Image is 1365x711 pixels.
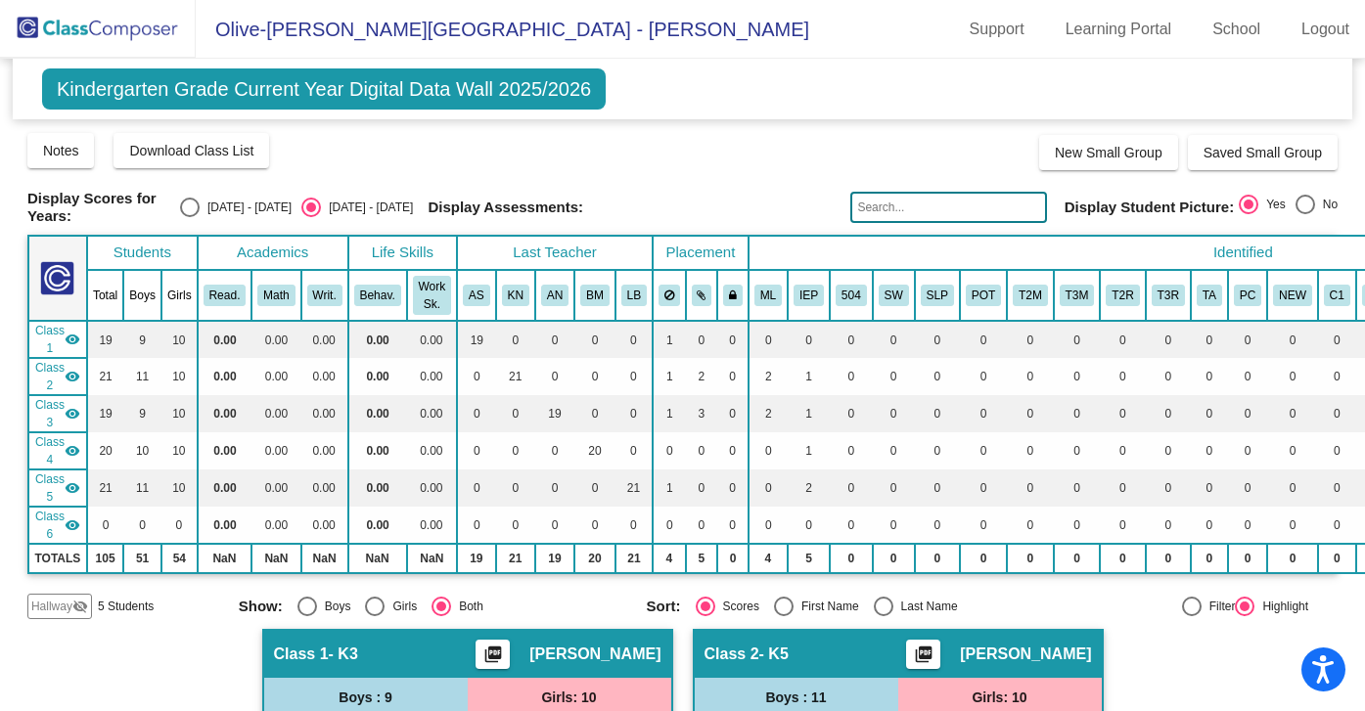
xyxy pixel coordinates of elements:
[180,198,413,217] mat-radio-group: Select an option
[686,270,718,321] th: Keep with students
[717,432,749,469] td: 0
[621,285,647,306] button: LB
[481,644,505,672] mat-icon: picture_as_pdf
[873,469,915,507] td: 0
[1100,358,1145,395] td: 0
[1267,469,1318,507] td: 0
[749,395,788,432] td: 2
[348,321,407,358] td: 0.00
[1267,432,1318,469] td: 0
[198,236,348,270] th: Academics
[251,321,300,358] td: 0.00
[476,640,510,669] button: Print Students Details
[496,507,535,544] td: 0
[873,358,915,395] td: 0
[686,321,718,358] td: 0
[686,432,718,469] td: 0
[1286,14,1365,45] a: Logout
[496,358,535,395] td: 21
[407,358,457,395] td: 0.00
[794,285,824,306] button: IEP
[1267,270,1318,321] th: NEW Student
[457,270,496,321] th: Allison Spaitis
[717,358,749,395] td: 0
[615,432,653,469] td: 0
[496,395,535,432] td: 0
[1318,469,1356,507] td: 0
[161,544,198,573] td: 54
[161,321,198,358] td: 10
[1191,469,1228,507] td: 0
[407,432,457,469] td: 0.00
[960,395,1007,432] td: 0
[717,321,749,358] td: 0
[915,432,960,469] td: 0
[87,544,123,573] td: 105
[1228,469,1267,507] td: 0
[496,469,535,507] td: 0
[196,14,809,45] span: Olive-[PERSON_NAME][GEOGRAPHIC_DATA] - [PERSON_NAME]
[788,321,830,358] td: 0
[348,544,407,573] td: NaN
[65,332,80,347] mat-icon: visibility
[653,469,686,507] td: 1
[1197,285,1222,306] button: TA
[1318,270,1356,321] th: Cluster 1
[407,395,457,432] td: 0.00
[251,432,300,469] td: 0.00
[653,321,686,358] td: 1
[123,544,161,573] td: 51
[574,507,615,544] td: 0
[1228,358,1267,395] td: 0
[123,507,161,544] td: 0
[1146,358,1191,395] td: 0
[873,432,915,469] td: 0
[788,544,830,573] td: 5
[407,321,457,358] td: 0.00
[301,507,348,544] td: 0.00
[1007,469,1054,507] td: 0
[749,358,788,395] td: 2
[348,358,407,395] td: 0.00
[1197,14,1276,45] a: School
[1054,358,1101,395] td: 0
[161,507,198,544] td: 0
[1007,395,1054,432] td: 0
[915,469,960,507] td: 0
[873,321,915,358] td: 0
[301,544,348,573] td: NaN
[1146,321,1191,358] td: 0
[830,270,873,321] th: 504 Plan
[1318,321,1356,358] td: 0
[960,432,1007,469] td: 0
[301,358,348,395] td: 0.00
[301,321,348,358] td: 0.00
[1324,285,1350,306] button: C1
[1258,196,1286,213] div: Yes
[1055,145,1162,160] span: New Small Group
[653,358,686,395] td: 1
[749,544,788,573] td: 4
[535,432,574,469] td: 0
[348,507,407,544] td: 0.00
[873,270,915,321] th: Social Work Support
[850,192,1047,223] input: Search...
[65,480,80,496] mat-icon: visibility
[1054,469,1101,507] td: 0
[535,270,574,321] th: Amy Naughten
[749,507,788,544] td: 0
[1239,195,1338,220] mat-radio-group: Select an option
[35,470,65,506] span: Class 5
[788,395,830,432] td: 1
[28,358,87,395] td: Karen Nordman - K5
[35,322,65,357] span: Class 1
[123,469,161,507] td: 11
[1100,432,1145,469] td: 0
[301,395,348,432] td: 0.00
[1188,135,1338,170] button: Saved Small Group
[457,469,496,507] td: 0
[198,358,252,395] td: 0.00
[123,321,161,358] td: 9
[496,270,535,321] th: Karen Nordman
[830,469,873,507] td: 0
